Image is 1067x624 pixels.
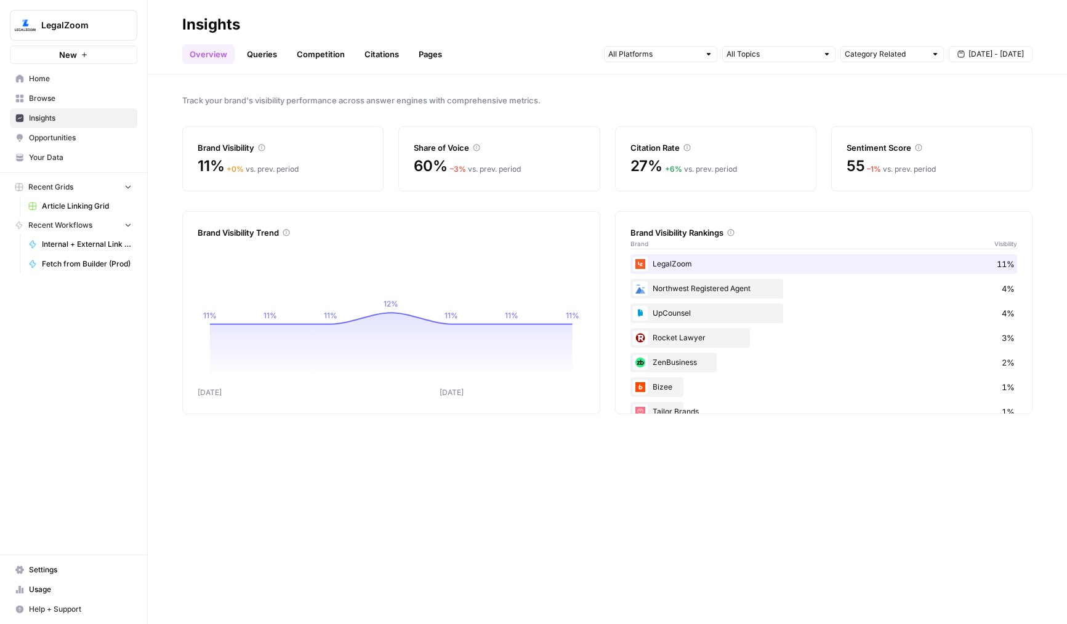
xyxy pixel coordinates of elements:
button: New [10,46,137,64]
img: iwsidrw32akmgf5occxm06u3l1z1 [633,404,648,419]
span: New [59,49,77,61]
div: Share of Voice [414,142,584,154]
a: Citations [357,44,406,64]
span: Help + Support [29,604,132,615]
div: Brand Visibility Trend [198,226,585,239]
img: LegalZoom Logo [14,14,36,36]
span: Opportunities [29,132,132,143]
tspan: 11% [324,311,337,320]
div: Bizee [630,377,1018,397]
span: 1% [1002,406,1015,418]
a: Home [10,69,137,89]
span: 27% [630,156,662,176]
span: Track your brand's visibility performance across answer engines with comprehensive metrics. [182,94,1033,106]
a: Competition [289,44,352,64]
input: All Topics [727,48,818,60]
tspan: 11% [505,311,518,320]
button: Help + Support [10,599,137,619]
button: [DATE] - [DATE] [949,46,1033,62]
span: [DATE] - [DATE] [968,49,1024,60]
a: Settings [10,560,137,580]
a: Queries [240,44,284,64]
span: Settings [29,564,132,575]
span: – 1 % [867,164,881,174]
tspan: [DATE] [198,388,222,397]
a: Article Linking Grid [23,196,137,216]
tspan: 11% [203,311,217,320]
tspan: 11% [264,311,277,320]
tspan: 12% [384,299,398,308]
span: Fetch from Builder (Prod) [42,258,132,270]
a: Internal + External Link Addition [23,234,137,254]
span: Home [29,73,132,84]
div: vs. prev. period [227,164,299,175]
a: Fetch from Builder (Prod) [23,254,137,274]
span: LegalZoom [41,19,116,31]
span: + 6 % [665,164,682,174]
span: 11% [198,156,224,176]
span: 4% [1002,282,1015,295]
div: Sentiment Score [847,142,1017,154]
div: vs. prev. period [665,164,737,175]
button: Recent Grids [10,178,137,196]
div: LegalZoom [630,254,1018,274]
tspan: 11% [445,311,458,320]
a: Usage [10,580,137,599]
span: Visibility [994,239,1017,249]
a: Browse [10,89,137,108]
div: Northwest Registered Agent [630,279,1018,298]
a: Opportunities [10,128,137,148]
span: 1% [1002,381,1015,393]
div: vs. prev. period [867,164,936,175]
a: Your Data [10,148,137,167]
img: 8jexbe5v5yjdv4j390kjuzd6ivo2 [633,330,648,345]
input: All Platforms [608,48,699,60]
img: 05m09w22jc6cxach36uo5q7oe4kr [633,355,648,370]
span: Internal + External Link Addition [42,239,132,250]
div: Tailor Brands [630,402,1018,422]
span: Brand [630,239,648,249]
div: vs. prev. period [450,164,521,175]
span: + 0 % [227,164,244,174]
a: Overview [182,44,235,64]
tspan: 11% [566,311,579,320]
div: UpCounsel [630,303,1018,323]
span: 4% [1002,307,1015,319]
img: v5wz5zyu1c1sv4bzt59sqeo3cnhl [633,306,648,321]
tspan: [DATE] [440,388,464,397]
span: 3% [1002,332,1015,344]
span: Usage [29,584,132,595]
span: Recent Workflows [28,220,92,231]
div: Rocket Lawyer [630,328,1018,348]
span: Insights [29,113,132,124]
div: Brand Visibility [198,142,368,154]
img: vi2t3f78ykj3o7zxmpdx6ktc445p [633,257,648,271]
span: Recent Grids [28,182,73,193]
span: – 3 % [450,164,466,174]
div: ZenBusiness [630,353,1018,372]
a: Insights [10,108,137,128]
span: Article Linking Grid [42,201,132,212]
a: Pages [411,44,449,64]
span: 55 [847,156,865,176]
button: Recent Workflows [10,216,137,234]
input: Category Related [845,48,926,60]
span: 60% [414,156,447,176]
div: Citation Rate [630,142,801,154]
button: Workspace: LegalZoom [10,10,137,41]
span: Browse [29,93,132,104]
span: 11% [997,258,1015,270]
span: 2% [1002,356,1015,369]
span: Your Data [29,152,132,163]
div: Brand Visibility Rankings [630,226,1018,239]
img: qszbc6osaa8qwsi03k0p5g62fq30 [633,380,648,394]
div: Insights [182,15,240,34]
img: 1f1sma7jkn821yjz7meqkm6o3qm7 [633,281,648,296]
